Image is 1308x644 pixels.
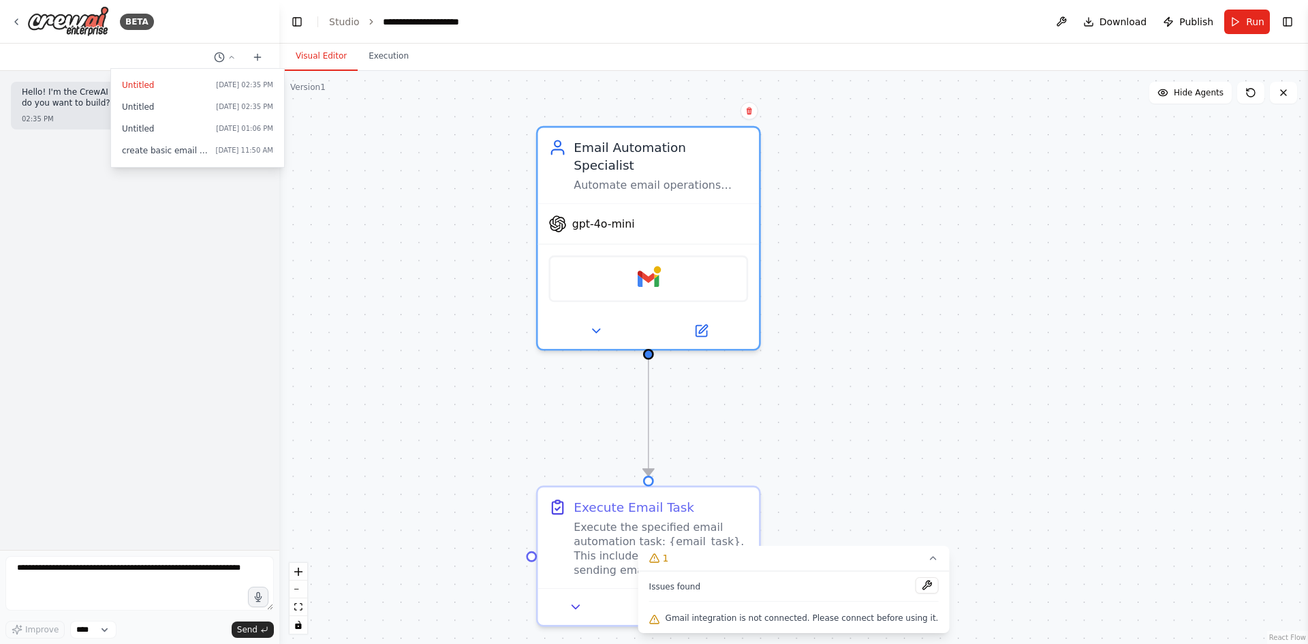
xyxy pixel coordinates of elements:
[574,498,694,516] div: Execute Email Task
[290,616,307,634] button: toggle interactivity
[1224,10,1270,34] button: Run
[1269,634,1306,641] a: React Flow attribution
[290,82,326,93] div: Version 1
[536,126,761,351] div: Email Automation SpecialistAutomate email operations including sending emails, creating drafts, a...
[1179,15,1213,29] span: Publish
[650,320,751,342] button: Open in side panel
[290,563,307,581] button: zoom in
[574,138,748,174] div: Email Automation Specialist
[329,16,360,27] a: Studio
[741,102,758,120] button: Delete node
[290,563,307,634] div: React Flow controls
[663,551,669,565] span: 1
[122,80,211,91] span: Untitled
[1157,10,1219,34] button: Publish
[638,268,659,290] img: Gmail
[536,486,761,627] div: Execute Email TaskExecute the specified email automation task: {email_task}. This includes compos...
[216,80,273,91] span: [DATE] 02:35 PM
[649,581,701,592] span: Issues found
[1078,10,1153,34] button: Download
[572,217,635,231] span: gpt-4o-mini
[116,118,279,140] button: Untitled[DATE] 01:06 PM
[1100,15,1147,29] span: Download
[216,102,273,112] span: [DATE] 02:35 PM
[1149,82,1232,104] button: Hide Agents
[216,123,273,134] span: [DATE] 01:06 PM
[329,15,459,29] nav: breadcrumb
[666,613,939,624] span: Gmail integration is not connected. Please connect before using it.
[640,341,657,476] g: Edge from 8219a51b-8a9a-4c85-9330-9f7d0c2bacec to e31f4a34-34ba-4551-bd85-83a9b9eb6b25
[574,520,748,577] div: Execute the specified email automation task: {email_task}. This includes composing and sending em...
[574,178,748,192] div: Automate email operations including sending emails, creating drafts, and searching for emails bas...
[122,102,211,112] span: Untitled
[610,596,687,618] button: No output available
[116,96,279,118] button: Untitled[DATE] 02:35 PM
[638,546,950,571] button: 1
[216,145,273,156] span: [DATE] 11:50 AM
[290,598,307,616] button: fit view
[116,140,279,162] button: create basic email automation using gmail[DATE] 11:50 AM
[1278,12,1297,31] button: Show right sidebar
[1174,87,1224,98] span: Hide Agents
[358,42,420,71] button: Execution
[290,581,307,598] button: zoom out
[1246,15,1264,29] span: Run
[285,42,358,71] button: Visual Editor
[287,12,307,31] button: Hide left sidebar
[116,74,279,96] button: Untitled[DATE] 02:35 PM
[122,123,211,134] span: Untitled
[122,145,211,156] span: create basic email automation using gmail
